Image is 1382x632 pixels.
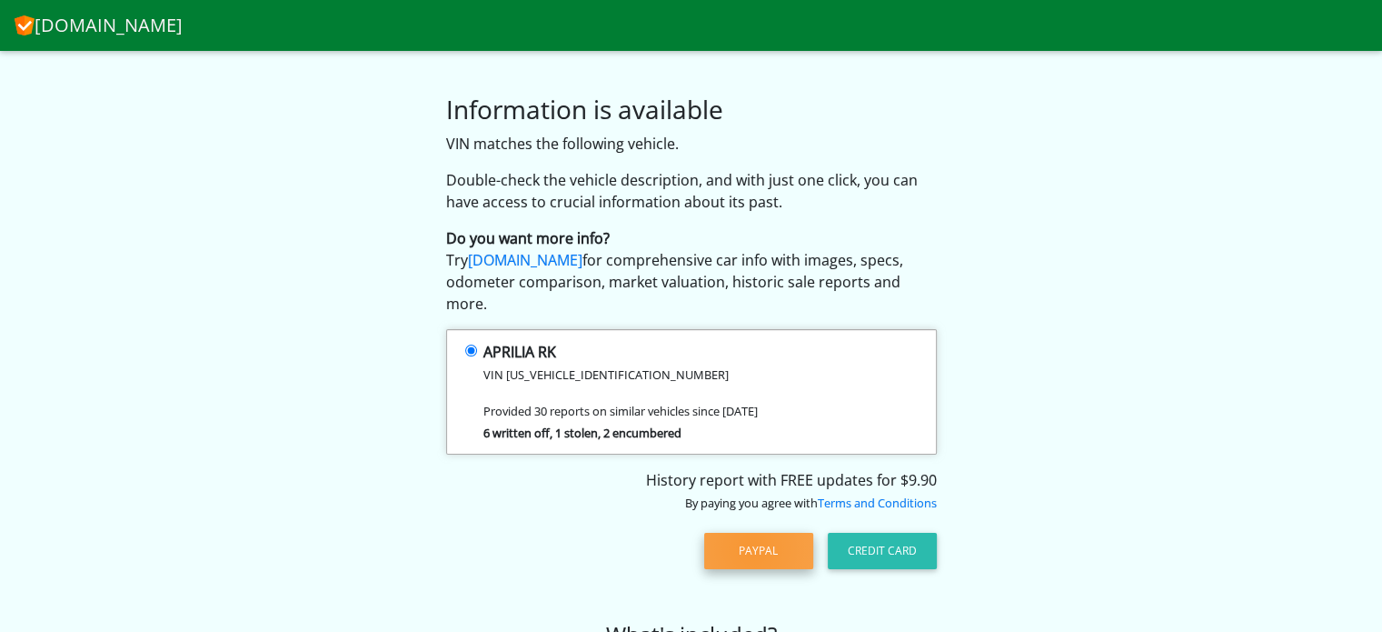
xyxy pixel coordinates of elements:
[483,342,556,362] strong: APRILIA RK
[15,12,35,35] img: CheckVIN.com.au logo
[15,7,183,44] a: [DOMAIN_NAME]
[446,133,937,155] p: VIN matches the following vehicle.
[818,495,937,511] a: Terms and Conditions
[446,469,937,513] div: History report with FREE updates for $9.90
[828,533,937,569] button: Credit Card
[483,425,681,441] strong: 6 written off, 1 stolen, 2 encumbered
[446,169,937,213] p: Double-check the vehicle description, and with just one click, you can have access to crucial inf...
[446,95,937,125] h3: Information is available
[483,366,729,383] small: VIN [US_VEHICLE_IDENTIFICATION_NUMBER]
[483,403,758,419] small: Provided 30 reports on similar vehicles since [DATE]
[446,227,937,315] p: Try for comprehensive car info with images, specs, odometer comparison, market valuation, histori...
[685,495,937,511] small: By paying you agree with
[704,533,813,569] button: PayPal
[468,250,582,270] a: [DOMAIN_NAME]
[465,345,477,356] input: APRILIA RK VIN [US_VEHICLE_IDENTIFICATION_NUMBER] Provided 30 reports on similar vehicles since [...
[446,228,610,248] strong: Do you want more info?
